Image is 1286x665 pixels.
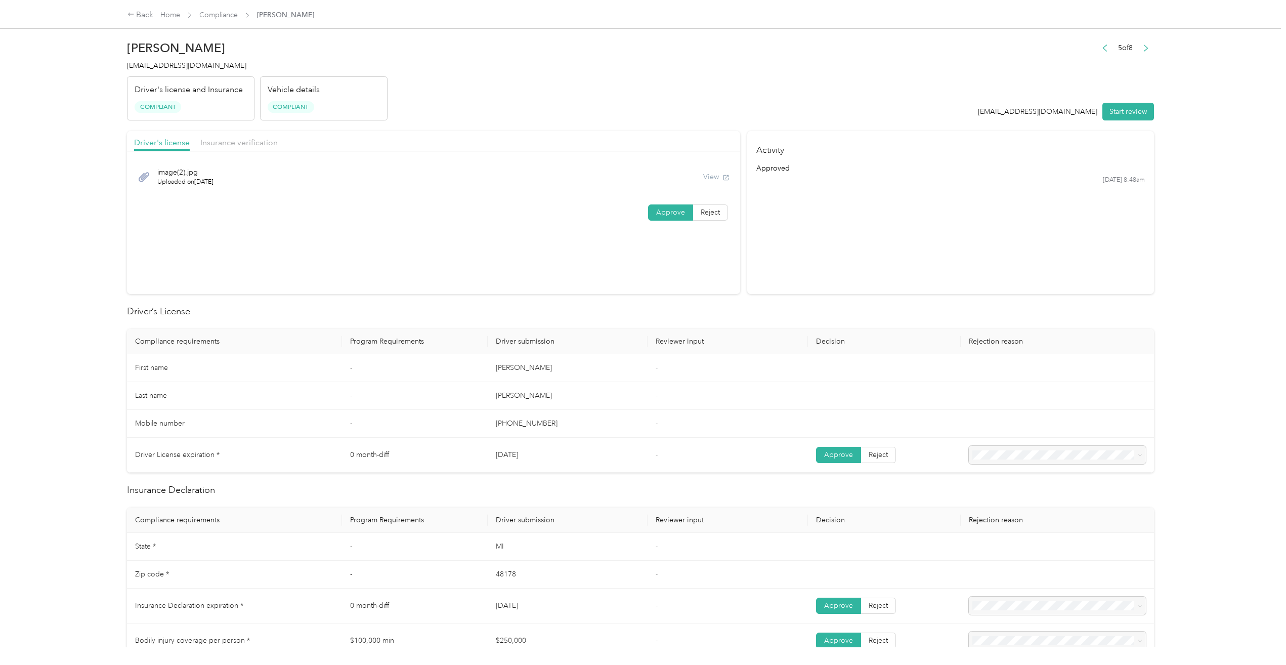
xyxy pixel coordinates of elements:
th: Rejection reason [961,508,1154,533]
span: Reject [869,450,888,459]
th: Decision [808,508,961,533]
td: $100,000 min [342,624,488,658]
th: Reviewer input [648,329,808,354]
td: Mobile number [127,410,342,438]
th: Compliance requirements [127,329,342,354]
td: First name [127,354,342,382]
td: 48178 [488,561,648,589]
th: Program Requirements [342,329,488,354]
a: Home [160,11,180,19]
span: [PERSON_NAME] [257,10,314,20]
td: Zip code * [127,561,342,589]
span: - [656,391,658,400]
td: - [342,561,488,589]
span: [EMAIL_ADDRESS][DOMAIN_NAME] [127,61,246,70]
time: [DATE] 8:48am [1103,176,1145,185]
h2: Insurance Declaration [127,483,1154,497]
th: Compliance requirements [127,508,342,533]
span: Zip code * [135,570,169,578]
th: Reviewer input [648,508,808,533]
span: Insurance Declaration expiration * [135,601,243,610]
div: [EMAIL_ADDRESS][DOMAIN_NAME] [978,106,1097,117]
th: Driver submission [488,329,648,354]
span: Uploaded on [DATE] [157,178,213,187]
h4: Activity [747,131,1154,163]
span: - [656,363,658,372]
td: 0 month-diff [342,438,488,473]
span: Approve [824,636,853,645]
a: Compliance [199,11,238,19]
td: [DATE] [488,589,648,624]
td: - [342,382,488,410]
span: - [656,601,658,610]
div: Back [127,9,154,21]
span: Last name [135,391,167,400]
span: - [656,450,658,459]
span: Driver's license [134,138,190,147]
h2: [PERSON_NAME] [127,41,388,55]
span: Driver License expiration * [135,450,220,459]
span: Bodily injury coverage per person * [135,636,250,645]
span: Reject [869,636,888,645]
td: $250,000 [488,624,648,658]
span: - [656,570,658,578]
span: Insurance verification [200,138,278,147]
p: Driver's license and Insurance [135,84,243,96]
iframe: Everlance-gr Chat Button Frame [1229,608,1286,665]
td: Driver License expiration * [127,438,342,473]
td: [PERSON_NAME] [488,354,648,382]
span: Reject [869,601,888,610]
td: - [342,354,488,382]
td: 0 month-diff [342,589,488,624]
span: Compliant [135,101,181,113]
span: Approve [824,450,853,459]
span: First name [135,363,168,372]
td: [PERSON_NAME] [488,382,648,410]
span: State * [135,542,156,551]
td: - [342,533,488,561]
h2: Driver’s License [127,305,1154,318]
p: Vehicle details [268,84,320,96]
th: Driver submission [488,508,648,533]
span: image(2).jpg [157,167,213,178]
td: Insurance Declaration expiration * [127,589,342,624]
th: Rejection reason [961,329,1154,354]
div: approved [756,163,1145,174]
td: MI [488,533,648,561]
td: - [342,410,488,438]
span: Reject [701,208,720,217]
td: [DATE] [488,438,648,473]
span: Mobile number [135,419,185,428]
th: Decision [808,329,961,354]
td: State * [127,533,342,561]
span: - [656,542,658,551]
span: Compliant [268,101,314,113]
th: Program Requirements [342,508,488,533]
span: 5 of 8 [1118,43,1133,53]
span: - [656,419,658,428]
td: Last name [127,382,342,410]
td: Bodily injury coverage per person * [127,624,342,658]
span: Approve [656,208,685,217]
button: Start review [1102,103,1154,120]
span: Approve [824,601,853,610]
span: - [656,636,658,645]
td: [PHONE_NUMBER] [488,410,648,438]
